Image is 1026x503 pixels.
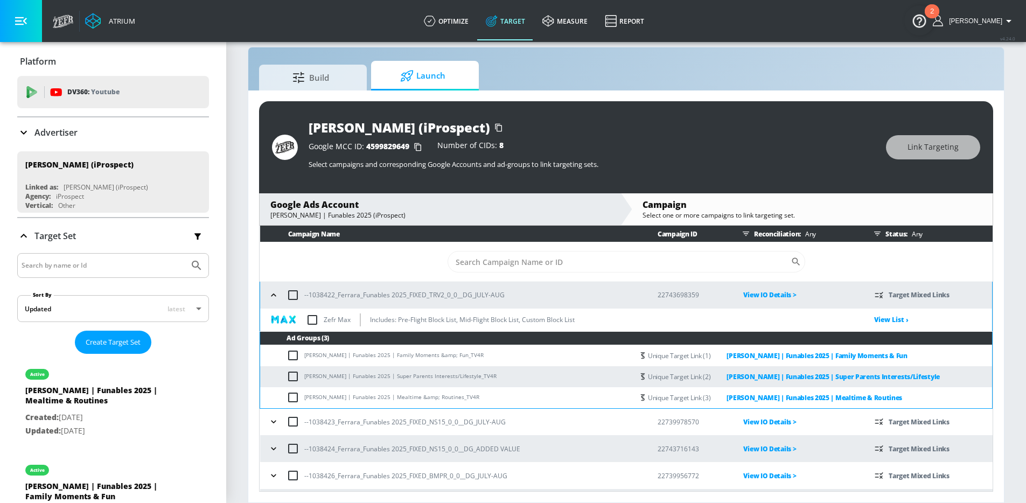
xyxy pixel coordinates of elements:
[58,201,75,210] div: Other
[17,117,209,148] div: Advertiser
[801,228,816,240] p: Any
[930,11,934,25] div: 2
[270,65,352,90] span: Build
[260,345,633,366] td: [PERSON_NAME] | Funables 2025 | Family Moments &amp; Fun_TV4R
[25,183,58,192] div: Linked as:
[933,15,1015,27] button: [PERSON_NAME]
[415,2,477,40] a: optimize
[643,211,982,220] div: Select one or more campaigns to link targeting set.
[260,226,641,242] th: Campaign Name
[640,226,726,242] th: Campaign ID
[643,199,982,211] div: Campaign
[904,5,934,36] button: Open Resource Center, 2 new notifications
[25,424,176,438] p: [DATE]
[658,289,726,301] p: 22743698359
[738,226,857,242] div: Reconciliation:
[908,228,923,240] p: Any
[91,86,120,97] p: Youtube
[260,387,633,408] td: [PERSON_NAME] | Funables 2025 | Mealtime &amp; Routines_TV4R
[25,192,51,201] div: Agency:
[167,304,185,313] span: latest
[17,151,209,213] div: [PERSON_NAME] (iProspect)Linked as:[PERSON_NAME] (iProspect)Agency:iProspectVertical:Other
[309,118,490,136] div: [PERSON_NAME] (iProspect)
[370,314,575,325] p: Includes: Pre-Flight Block List, Mid-Flight Block List, Custom Block List
[382,63,464,89] span: Launch
[874,315,909,324] a: View List ›
[945,17,1002,25] span: login as: nathan.mistretta@zefr.com
[17,46,209,76] div: Platform
[499,140,504,150] span: 8
[25,201,53,210] div: Vertical:
[448,251,805,273] div: Search CID Name or Number
[304,470,507,481] p: --1038426_Ferrara_Funables 2025_FIXED_BMPR_0_0__DG_JULY-AUG
[260,332,992,345] th: Ad Groups (3)
[56,192,84,201] div: iProspect
[710,350,907,362] a: [PERSON_NAME] | Funables 2025 | Family Moments & Fun
[67,86,120,98] p: DV360:
[30,372,45,377] div: active
[309,159,875,169] p: Select campaigns and corresponding Google Accounts and ad-groups to link targeting sets.
[25,411,176,424] p: [DATE]
[25,425,61,436] span: Updated:
[710,371,940,383] a: [PERSON_NAME] | Funables 2025 | Super Parents Interests/Lifestyle
[437,142,504,152] div: Number of CIDs:
[31,291,54,298] label: Sort By
[889,443,950,455] p: Target Mixed Links
[658,443,726,455] p: 22743716143
[324,314,351,325] p: Zefr Max
[270,199,610,211] div: Google Ads Account
[85,13,135,29] a: Atrium
[260,366,633,387] td: [PERSON_NAME] | Funables 2025 | Super Parents Interests/Lifestyle_TV4R
[304,416,506,428] p: --1038423_Ferrara_Funables 2025_FIXED_NS15_0_0__DG_JULY-AUG
[30,467,45,473] div: active
[309,142,427,152] div: Google MCC ID:
[104,16,135,26] div: Atrium
[448,251,791,273] input: Search Campaign Name or ID
[304,443,520,455] p: --1038424_Ferrara_Funables 2025_FIXED_NS15_0_0__DG_ADDED VALUE
[86,336,141,348] span: Create Target Set
[1000,36,1015,41] span: v 4.24.0
[658,470,726,481] p: 22739956772
[743,416,857,428] p: View IO Details >
[25,159,134,170] div: [PERSON_NAME] (iProspect)
[20,55,56,67] p: Platform
[477,2,534,40] a: Target
[889,289,950,301] p: Target Mixed Links
[743,443,857,455] p: View IO Details >
[75,331,151,354] button: Create Target Set
[648,350,908,362] div: Unique Target Link (1)
[17,76,209,108] div: DV360: Youtube
[25,385,176,411] div: [PERSON_NAME] | Funables 2025 | Mealtime & Routines
[534,2,596,40] a: measure
[25,412,59,422] span: Created:
[596,2,653,40] a: Report
[743,470,857,482] p: View IO Details >
[304,289,505,301] p: --1038422_Ferrara_Funables 2025_FIXED_TRV2_0_0__DG_JULY-AUG
[743,289,857,301] p: View IO Details >
[869,226,992,242] div: Status:
[648,371,940,383] div: Unique Target Link (2)
[17,358,209,445] div: active[PERSON_NAME] | Funables 2025 | Mealtime & RoutinesCreated:[DATE]Updated:[DATE]
[658,416,726,428] p: 22739978570
[34,127,78,138] p: Advertiser
[22,259,185,273] input: Search by name or Id
[260,193,620,225] div: Google Ads Account[PERSON_NAME] | Funables 2025 (iProspect)
[270,211,610,220] div: [PERSON_NAME] | Funables 2025 (iProspect)
[710,392,902,404] a: [PERSON_NAME] | Funables 2025 | Mealtime & Routines
[17,218,209,254] div: Target Set
[34,230,76,242] p: Target Set
[889,416,950,428] p: Target Mixed Links
[25,304,51,313] div: Updated
[889,470,950,482] p: Target Mixed Links
[64,183,148,192] div: [PERSON_NAME] (iProspect)
[648,392,902,404] div: Unique Target Link (3)
[366,141,409,151] span: 4599829649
